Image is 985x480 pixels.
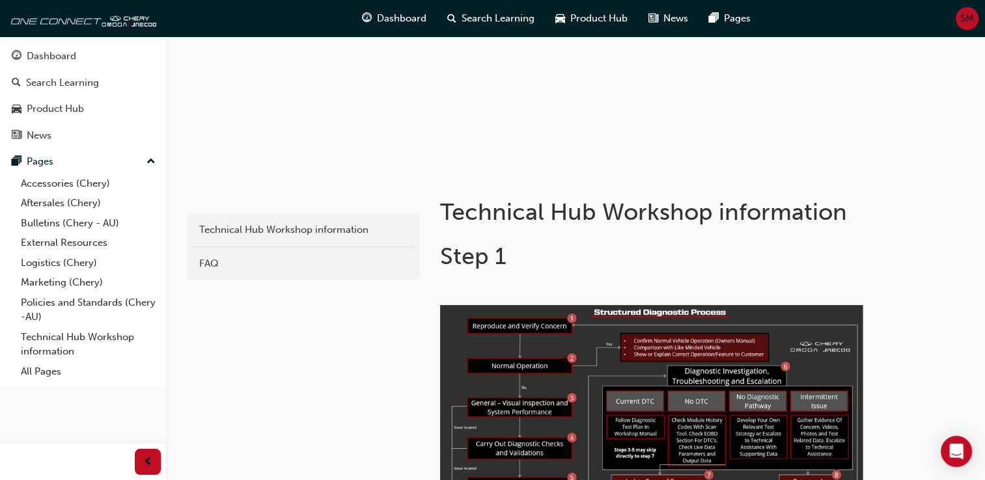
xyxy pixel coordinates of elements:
span: pages-icon [12,156,21,168]
a: Search Learning [5,71,161,95]
span: guage-icon [12,51,21,62]
div: Technical Hub Workshop information [199,222,408,237]
a: All Pages [16,362,161,382]
span: car-icon [12,103,21,115]
span: Step 1 [440,242,506,270]
div: Product Hub [27,101,84,116]
span: news-icon [648,10,658,27]
a: FAQ [193,252,414,275]
a: News [5,124,161,148]
a: Accessories (Chery) [16,174,161,194]
div: Open Intercom Messenger [941,436,972,467]
span: pages-icon [709,10,719,27]
button: DashboardSearch LearningProduct HubNews [5,42,161,150]
button: Pages [5,150,161,174]
div: FAQ [199,256,408,271]
a: Dashboard [5,44,161,68]
span: news-icon [12,130,21,142]
span: Product Hub [570,11,628,26]
span: search-icon [12,77,21,89]
a: External Resources [16,233,161,253]
span: Search Learning [462,11,534,26]
a: pages-iconPages [699,5,761,32]
div: Search Learning [26,75,99,90]
img: oneconnect [7,5,156,31]
span: Pages [724,11,751,26]
a: Bulletins (Chery - AU) [16,213,161,233]
div: Pages [27,154,53,169]
span: SM [960,11,974,26]
span: guage-icon [362,10,372,27]
a: Technical Hub Workshop information [193,219,414,241]
span: up-icon [146,153,156,170]
button: SM [956,7,978,30]
a: Product Hub [5,97,161,121]
div: News [27,128,51,143]
div: Dashboard [27,49,76,64]
a: car-iconProduct Hub [545,5,638,32]
span: Dashboard [377,11,426,26]
a: news-iconNews [638,5,699,32]
h1: Technical Hub Workshop information [440,198,867,226]
span: search-icon [447,10,456,27]
a: Marketing (Chery) [16,273,161,293]
a: Logistics (Chery) [16,253,161,273]
a: guage-iconDashboard [352,5,437,32]
span: News [663,11,688,26]
a: Aftersales (Chery) [16,193,161,213]
span: prev-icon [143,454,153,470]
a: search-iconSearch Learning [437,5,545,32]
a: Policies and Standards (Chery -AU) [16,293,161,327]
span: car-icon [555,10,565,27]
a: Technical Hub Workshop information [16,327,161,362]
